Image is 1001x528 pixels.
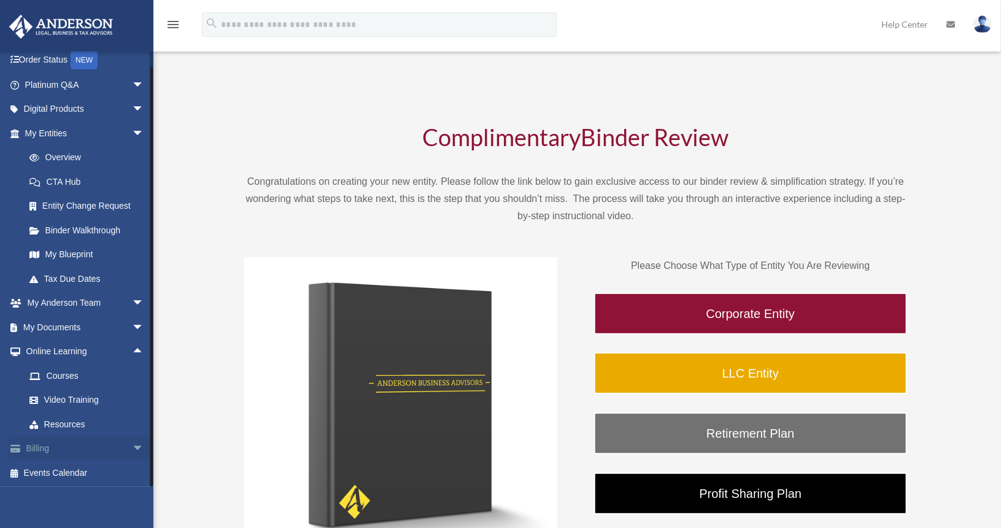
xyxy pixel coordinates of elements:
a: Corporate Entity [594,293,907,335]
a: Resources [17,412,163,437]
img: User Pic [973,15,992,33]
a: Order StatusNEW [9,48,163,73]
a: My Blueprint [17,243,163,267]
span: arrow_drop_down [132,72,157,98]
a: Digital Productsarrow_drop_down [9,97,163,122]
a: Entity Change Request [17,194,163,219]
a: Events Calendar [9,460,163,485]
span: arrow_drop_up [132,340,157,365]
a: Billingarrow_drop_down [9,437,163,461]
a: Video Training [17,388,163,413]
a: Profit Sharing Plan [594,473,907,514]
a: Overview [17,146,163,170]
p: Please Choose What Type of Entity You Are Reviewing [594,257,907,274]
a: My Entitiesarrow_drop_down [9,121,163,146]
a: My Documentsarrow_drop_down [9,315,163,340]
a: menu [166,21,180,32]
span: arrow_drop_down [132,97,157,122]
i: search [205,17,218,30]
span: arrow_drop_down [132,437,157,462]
i: menu [166,17,180,32]
span: arrow_drop_down [132,121,157,146]
a: Tax Due Dates [17,266,163,291]
a: CTA Hub [17,169,163,194]
a: LLC Entity [594,352,907,394]
a: Platinum Q&Aarrow_drop_down [9,72,163,97]
span: Complimentary [423,123,581,151]
div: NEW [71,51,98,69]
span: arrow_drop_down [132,315,157,340]
a: Retirement Plan [594,413,907,454]
a: My Anderson Teamarrow_drop_down [9,291,163,316]
span: Binder Review [581,123,729,151]
span: arrow_drop_down [132,291,157,316]
img: Anderson Advisors Platinum Portal [6,15,117,39]
p: Congratulations on creating your new entity. Please follow the link below to gain exclusive acces... [244,173,907,225]
a: Online Learningarrow_drop_up [9,340,163,364]
a: Courses [17,363,163,388]
a: Binder Walkthrough [17,218,157,243]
